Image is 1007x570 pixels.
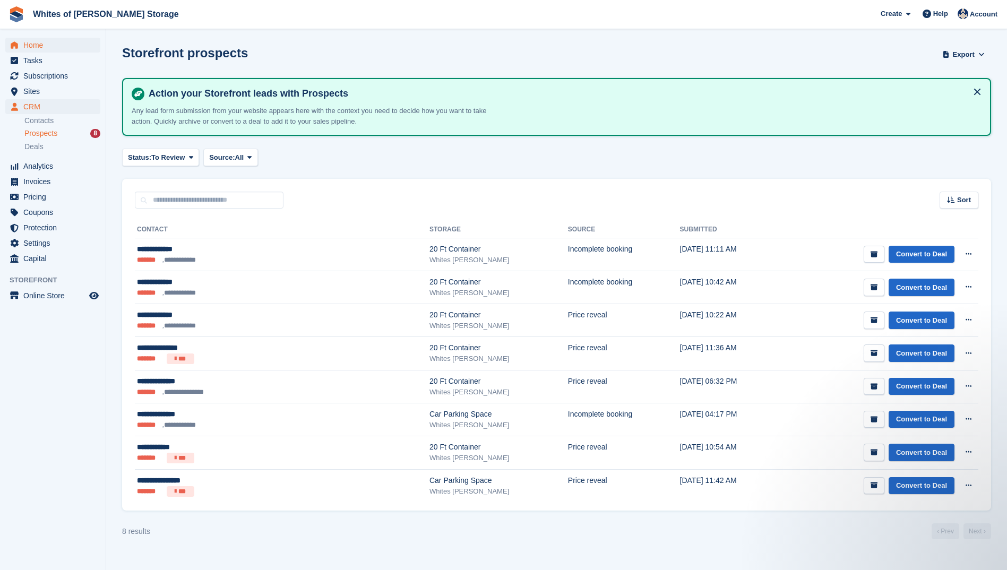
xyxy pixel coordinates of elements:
a: menu [5,99,100,114]
div: Car Parking Space [429,475,568,486]
td: Price reveal [568,436,680,470]
span: Sites [23,84,87,99]
img: stora-icon-8386f47178a22dfd0bd8f6a31ec36ba5ce8667c1dd55bd0f319d3a0aa187defe.svg [8,6,24,22]
td: Price reveal [568,304,680,337]
td: [DATE] 04:17 PM [680,403,779,436]
a: Whites of [PERSON_NAME] Storage [29,5,183,23]
td: Incomplete booking [568,403,680,436]
span: Invoices [23,174,87,189]
span: Source: [209,152,235,163]
a: Prospects 8 [24,128,100,139]
nav: Page [929,523,993,539]
span: CRM [23,99,87,114]
div: Whites [PERSON_NAME] [429,288,568,298]
a: menu [5,174,100,189]
div: 8 [90,129,100,138]
th: Contact [135,221,429,238]
a: menu [5,68,100,83]
a: Next [963,523,991,539]
a: menu [5,288,100,303]
a: Convert to Deal [889,444,954,461]
a: Convert to Deal [889,477,954,495]
a: Convert to Deal [889,344,954,362]
span: Protection [23,220,87,235]
span: Subscriptions [23,68,87,83]
span: Online Store [23,288,87,303]
a: menu [5,84,100,99]
td: Price reveal [568,370,680,403]
a: menu [5,38,100,53]
img: Wendy [958,8,968,19]
th: Source [568,221,680,238]
th: Submitted [680,221,779,238]
span: Account [970,9,997,20]
a: Convert to Deal [889,378,954,395]
a: menu [5,251,100,266]
a: Convert to Deal [889,411,954,428]
td: [DATE] 10:42 AM [680,271,779,304]
span: Status: [128,152,151,163]
span: To Review [151,152,185,163]
a: Convert to Deal [889,279,954,296]
span: Settings [23,236,87,251]
td: [DATE] 11:42 AM [680,469,779,502]
span: Deals [24,142,44,152]
div: 20 Ft Container [429,277,568,288]
div: Whites [PERSON_NAME] [429,453,568,463]
span: Pricing [23,189,87,204]
span: Tasks [23,53,87,68]
span: Capital [23,251,87,266]
a: menu [5,159,100,174]
a: Preview store [88,289,100,302]
a: Convert to Deal [889,312,954,329]
div: Whites [PERSON_NAME] [429,486,568,497]
div: 8 results [122,526,150,537]
a: Contacts [24,116,100,126]
span: Create [881,8,902,19]
div: 20 Ft Container [429,244,568,255]
a: menu [5,205,100,220]
div: Whites [PERSON_NAME] [429,321,568,331]
button: Export [940,46,987,63]
a: Convert to Deal [889,246,954,263]
td: [DATE] 10:22 AM [680,304,779,337]
div: Whites [PERSON_NAME] [429,353,568,364]
span: Storefront [10,275,106,286]
span: Help [933,8,948,19]
td: [DATE] 06:32 PM [680,370,779,403]
td: Price reveal [568,337,680,370]
div: 20 Ft Container [429,309,568,321]
div: 20 Ft Container [429,376,568,387]
span: Prospects [24,128,57,139]
div: Whites [PERSON_NAME] [429,255,568,265]
a: menu [5,53,100,68]
button: Source: All [203,149,258,166]
span: All [235,152,244,163]
div: Whites [PERSON_NAME] [429,387,568,398]
span: Sort [957,195,971,205]
span: Analytics [23,159,87,174]
h4: Action your Storefront leads with Prospects [144,88,982,100]
span: Home [23,38,87,53]
td: [DATE] 11:36 AM [680,337,779,370]
th: Storage [429,221,568,238]
td: Incomplete booking [568,271,680,304]
div: 20 Ft Container [429,442,568,453]
div: 20 Ft Container [429,342,568,353]
span: Coupons [23,205,87,220]
div: Car Parking Space [429,409,568,420]
span: Export [953,49,975,60]
a: Deals [24,141,100,152]
td: [DATE] 10:54 AM [680,436,779,470]
div: Whites [PERSON_NAME] [429,420,568,430]
p: Any lead form submission from your website appears here with the context you need to decide how y... [132,106,503,126]
td: Incomplete booking [568,238,680,271]
td: [DATE] 11:11 AM [680,238,779,271]
h1: Storefront prospects [122,46,248,60]
a: menu [5,236,100,251]
a: menu [5,189,100,204]
td: Price reveal [568,469,680,502]
button: Status: To Review [122,149,199,166]
a: menu [5,220,100,235]
a: Previous [932,523,959,539]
